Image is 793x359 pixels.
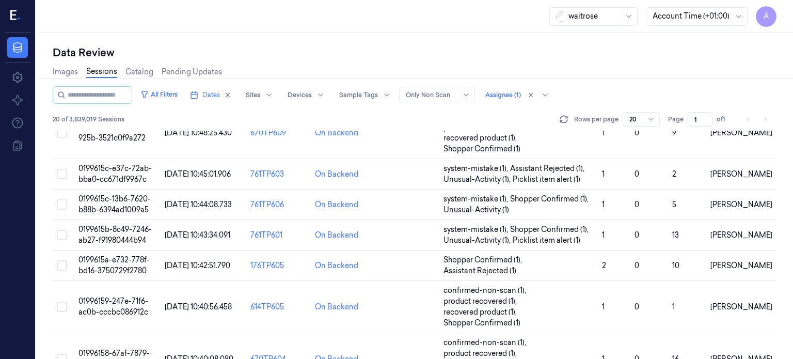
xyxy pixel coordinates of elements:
[443,194,510,205] span: system-mistake (1) ,
[53,67,78,77] a: Images
[710,261,772,270] span: [PERSON_NAME]
[635,200,639,209] span: 0
[165,200,232,209] span: [DATE] 10:44:08.733
[165,128,232,137] span: [DATE] 10:48:25.430
[315,128,358,138] div: On Backend
[602,230,605,240] span: 1
[672,302,675,311] span: 1
[741,112,772,127] nav: pagination
[315,169,358,180] div: On Backend
[443,337,528,348] span: confirmed-non-scan (1) ,
[602,200,605,209] span: 1
[443,235,513,246] span: Unusual-Activity (1) ,
[443,144,520,154] span: Shopper Confirmed (1)
[315,230,358,241] div: On Backend
[513,235,580,246] span: Picklist item alert (1)
[250,199,307,210] div: 761TP606
[443,266,516,276] span: Assistant Rejected (1)
[250,128,307,138] div: 670TP609
[443,163,510,174] span: system-mistake (1) ,
[57,199,67,210] button: Select row
[250,169,307,180] div: 761TP603
[78,255,150,275] span: 0199615a-e732-778f-bd16-3750729f2780
[710,128,772,137] span: [PERSON_NAME]
[443,296,519,307] span: product recovered (1) ,
[186,87,235,103] button: Dates
[57,128,67,138] button: Select row
[672,261,679,270] span: 10
[672,200,676,209] span: 5
[602,169,605,179] span: 1
[602,261,606,270] span: 2
[672,169,676,179] span: 2
[602,128,605,137] span: 1
[717,115,733,124] span: of 1
[57,260,67,271] button: Select row
[635,261,639,270] span: 0
[315,302,358,313] div: On Backend
[443,133,519,144] span: recovered product (1) ,
[635,230,639,240] span: 0
[513,174,580,185] span: Picklist item alert (1)
[510,194,591,205] span: Shopper Confirmed (1) ,
[443,205,509,215] span: Unusual-Activity (1)
[574,115,618,124] p: Rows per page
[53,115,124,124] span: 20 of 3,839,019 Sessions
[315,199,358,210] div: On Backend
[250,302,307,313] div: 614TP605
[53,45,776,60] div: Data Review
[710,230,772,240] span: [PERSON_NAME]
[57,230,67,240] button: Select row
[78,296,148,317] span: 01996159-247e-71f6-ac0b-cccbc086912c
[443,255,524,266] span: Shopper Confirmed (1) ,
[443,318,520,329] span: Shopper Confirmed (1)
[668,115,684,124] span: Page
[136,86,182,103] button: All Filters
[86,66,117,78] a: Sessions
[443,285,528,296] span: confirmed-non-scan (1) ,
[602,302,605,311] span: 1
[165,230,230,240] span: [DATE] 10:43:34.091
[635,302,639,311] span: 0
[510,163,586,174] span: Assistant Rejected (1) ,
[635,128,639,137] span: 0
[443,224,510,235] span: system-mistake (1) ,
[125,67,153,77] a: Catalog
[510,224,591,235] span: Shopper Confirmed (1) ,
[165,261,230,270] span: [DATE] 10:42:51.790
[710,200,772,209] span: [PERSON_NAME]
[315,260,358,271] div: On Backend
[165,302,232,311] span: [DATE] 10:40:56.458
[78,164,152,184] span: 0199615c-e37c-72ab-bba0-cc671df9967c
[710,302,772,311] span: [PERSON_NAME]
[710,169,772,179] span: [PERSON_NAME]
[635,169,639,179] span: 0
[443,348,519,359] span: product recovered (1) ,
[672,128,676,137] span: 9
[57,169,67,179] button: Select row
[443,174,513,185] span: Unusual-Activity (1) ,
[162,67,222,77] a: Pending Updates
[202,90,220,100] span: Dates
[250,260,307,271] div: 176TP605
[78,225,152,245] span: 0199615b-8c49-7246-ab27-f91980444b94
[250,230,307,241] div: 761TP601
[57,302,67,312] button: Select row
[443,307,519,318] span: recovered product (1) ,
[78,194,151,214] span: 0199615c-13b6-7620-b88b-6394ad1009a5
[165,169,231,179] span: [DATE] 10:45:01.906
[672,230,679,240] span: 13
[756,6,776,27] button: A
